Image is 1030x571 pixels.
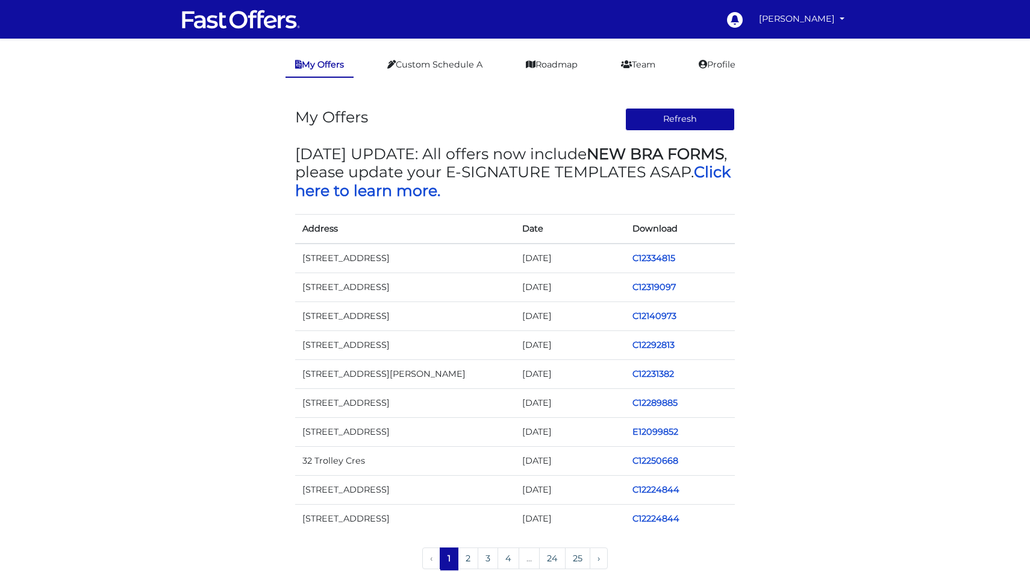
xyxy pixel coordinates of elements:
a: Roadmap [516,53,587,77]
a: [PERSON_NAME] [754,7,849,31]
a: C12319097 [632,282,676,292]
td: [STREET_ADDRESS] [295,505,515,534]
strong: NEW BRA FORMS [587,145,724,163]
a: Custom Schedule A [378,53,492,77]
td: [STREET_ADDRESS] [295,418,515,447]
td: [STREET_ADDRESS] [295,244,515,273]
a: C12334815 [632,253,675,263]
h3: [DATE] UPDATE: All offers now include , please update your E-SIGNATURE TEMPLATES ASAP. [295,145,735,200]
td: [DATE] [515,389,625,418]
td: [STREET_ADDRESS] [295,330,515,359]
a: 3 [478,547,498,569]
a: C12250668 [632,455,678,466]
a: 2 [458,547,478,569]
a: My Offers [286,53,354,78]
td: [DATE] [515,447,625,476]
a: 25 [565,547,590,569]
h3: My Offers [295,108,368,126]
th: Address [295,214,515,244]
td: [DATE] [515,476,625,505]
td: [DATE] [515,301,625,330]
td: [DATE] [515,359,625,388]
button: Refresh [625,108,735,131]
a: Team [611,53,665,77]
li: « Previous [422,547,440,570]
td: [DATE] [515,418,625,447]
td: [DATE] [515,505,625,534]
a: C12224844 [632,513,679,524]
a: Click here to learn more. [295,163,731,199]
td: [STREET_ADDRESS][PERSON_NAME] [295,359,515,388]
a: E12099852 [632,426,678,437]
a: C12231382 [632,368,674,379]
a: Profile [689,53,745,77]
a: C12292813 [632,339,675,350]
td: [STREET_ADDRESS] [295,301,515,330]
td: [DATE] [515,330,625,359]
a: C12224844 [632,484,679,495]
td: [STREET_ADDRESS] [295,389,515,418]
a: Next » [590,547,608,569]
th: Date [515,214,625,244]
a: C12289885 [632,397,678,408]
td: [STREET_ADDRESS] [295,273,515,301]
td: [DATE] [515,273,625,301]
a: 4 [498,547,519,569]
td: [DATE] [515,244,625,273]
td: [STREET_ADDRESS] [295,476,515,505]
th: Download [625,214,735,244]
a: 24 [539,547,566,569]
a: C12140973 [632,311,676,321]
td: 32 Trolley Cres [295,447,515,476]
span: 1 [440,547,458,569]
